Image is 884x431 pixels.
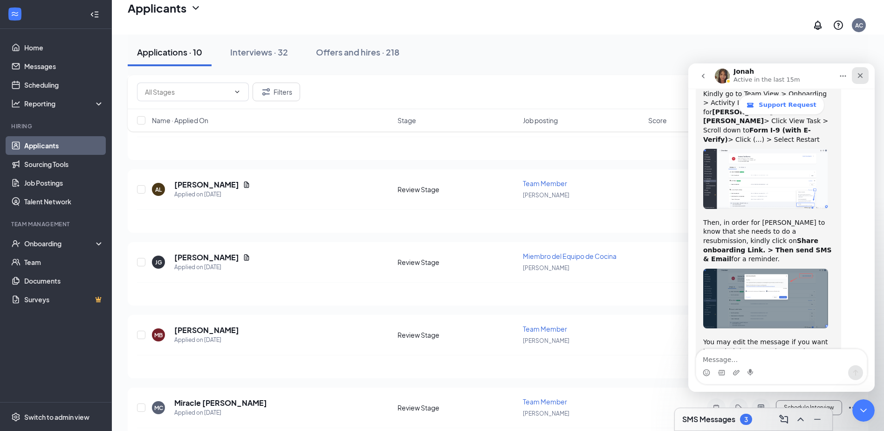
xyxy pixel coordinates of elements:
[174,335,239,345] div: Applied on [DATE]
[154,331,163,339] div: MB
[24,290,104,309] a: SurveysCrown
[523,410,569,417] span: [PERSON_NAME]
[160,302,175,317] button: Send a message…
[11,122,102,130] div: Hiring
[253,83,300,101] button: Filter Filters
[833,20,844,31] svg: QuestionInfo
[711,404,722,411] svg: Note
[855,21,863,29] div: AC
[243,181,250,188] svg: Document
[810,412,825,427] button: Minimize
[852,399,875,422] iframe: Intercom live chat
[682,414,735,424] h3: SMS Messages
[755,404,767,411] svg: ActiveChat
[15,155,145,201] div: Then, in order for [PERSON_NAME] to know that she needs to do a resubmission, kindly click on for...
[14,306,22,313] button: Emoji picker
[24,239,96,248] div: Onboarding
[24,174,104,192] a: Job Postings
[778,414,789,425] svg: ComposeMessage
[776,400,842,415] button: Schedule Interview
[24,412,89,422] div: Switch to admin view
[174,408,267,417] div: Applied on [DATE]
[15,26,145,81] div: Kindly go to Team View > Onboarding > Activity Log > Search for > Click View Task > Scroll down t...
[523,179,567,188] span: Team Member
[523,325,567,333] span: Team Member
[24,192,104,211] a: Talent Network
[812,20,823,31] svg: Notifications
[11,239,21,248] svg: UserCheck
[260,86,272,97] svg: Filter
[24,57,104,76] a: Messages
[24,155,104,174] a: Sourcing Tools
[397,116,416,125] span: Stage
[155,258,162,266] div: JG
[233,88,241,96] svg: ChevronDown
[59,306,67,313] button: Start recording
[848,402,859,413] svg: Ellipses
[11,99,21,108] svg: Analysis
[523,252,617,260] span: Miembro del Equipo de Cocina
[152,116,208,125] span: Name · Applied On
[10,9,20,19] svg: WorkstreamLogo
[793,412,808,427] button: ChevronUp
[174,190,250,199] div: Applied on [DATE]
[174,180,239,190] h5: [PERSON_NAME]
[24,136,104,155] a: Applicants
[11,220,102,228] div: Team Management
[230,46,288,58] div: Interviews · 32
[154,404,163,412] div: MC
[243,254,250,261] svg: Document
[15,63,123,80] b: Form I-9 (with E-Verify)
[523,264,569,271] span: [PERSON_NAME]
[812,414,823,425] svg: Minimize
[523,337,569,344] span: [PERSON_NAME]
[24,271,104,290] a: Documents
[174,325,239,335] h5: [PERSON_NAME]
[15,45,102,62] b: [PERSON_NAME] Tale [PERSON_NAME]
[523,397,567,406] span: Team Member
[744,416,748,424] div: 3
[397,403,517,412] div: Review Stage
[90,10,99,19] svg: Collapse
[15,274,145,302] div: You may edit the message if you want to remind them to make sure the correct details are provided.
[8,286,178,302] textarea: Message…
[24,253,104,271] a: Team
[733,404,744,411] svg: Tag
[24,38,104,57] a: Home
[397,330,517,340] div: Review Stage
[11,412,21,422] svg: Settings
[776,412,791,427] button: ComposeMessage
[174,263,250,272] div: Applied on [DATE]
[174,398,267,408] h5: Miracle [PERSON_NAME]
[190,2,201,14] svg: ChevronDown
[523,192,569,199] span: [PERSON_NAME]
[397,257,517,267] div: Review Stage
[137,46,202,58] div: Applications · 10
[24,76,104,94] a: Scheduling
[397,185,517,194] div: Review Stage
[688,63,875,392] iframe: Intercom live chat
[24,99,104,108] div: Reporting
[44,306,52,313] button: Upload attachment
[523,116,558,125] span: Job posting
[155,186,162,194] div: AL
[29,306,37,313] button: Gif picker
[648,116,667,125] span: Score
[145,87,230,97] input: All Stages
[174,252,239,263] h5: [PERSON_NAME]
[15,174,144,199] b: Share onboarding Link. > Then send SMS & Email
[316,46,399,58] div: Offers and hires · 218
[795,414,806,425] svg: ChevronUp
